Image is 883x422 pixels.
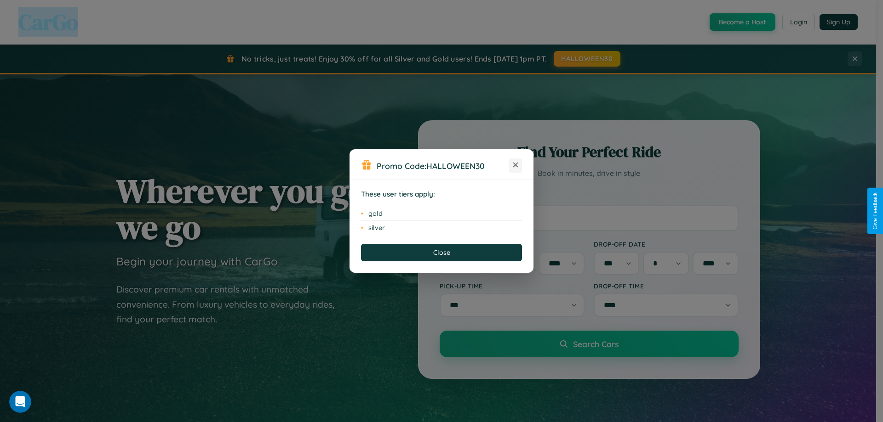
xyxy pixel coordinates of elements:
[377,161,509,171] h3: Promo Code:
[9,391,31,413] iframe: Intercom live chat
[361,190,435,198] strong: These user tiers apply:
[361,244,522,261] button: Close
[426,161,485,171] b: HALLOWEEN30
[872,192,878,230] div: Give Feedback
[361,221,522,235] li: silver
[361,207,522,221] li: gold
